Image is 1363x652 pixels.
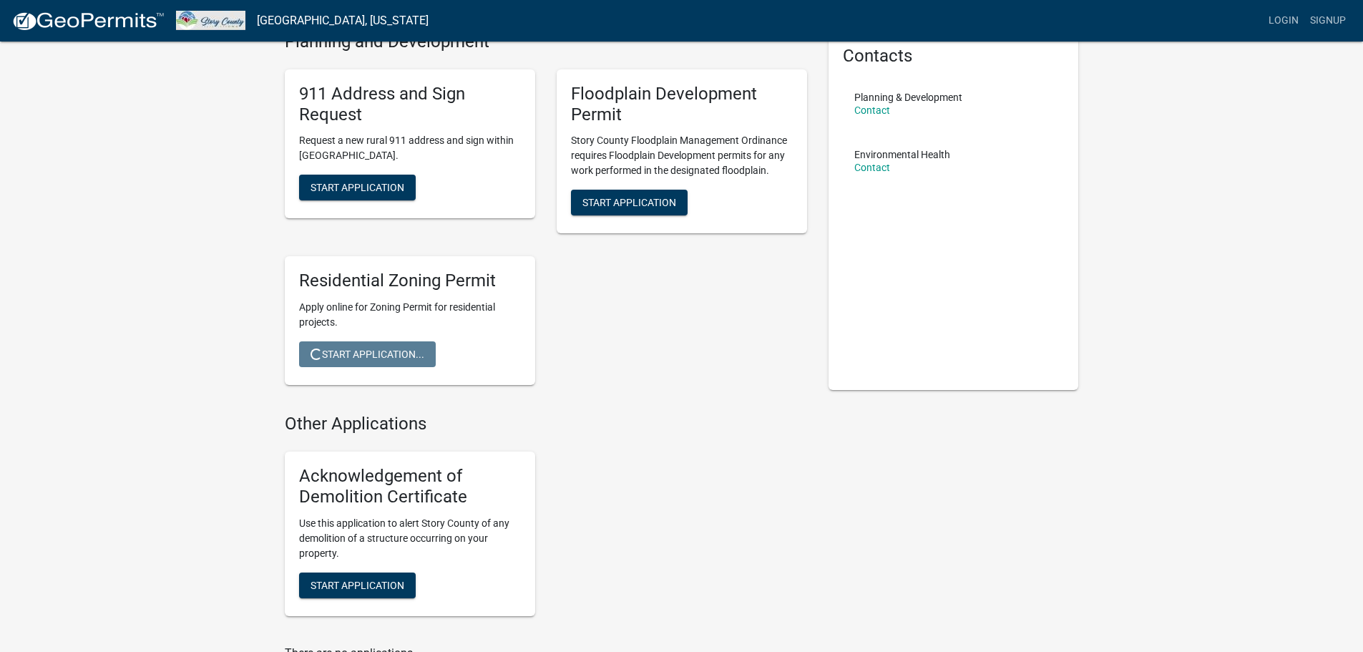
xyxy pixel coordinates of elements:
a: Contact [854,104,890,116]
a: Signup [1304,7,1352,34]
h5: Contacts [843,46,1065,67]
h4: Other Applications [285,414,807,434]
span: Start Application [311,182,404,193]
h5: 911 Address and Sign Request [299,84,521,125]
p: Use this application to alert Story County of any demolition of a structure occurring on your pro... [299,516,521,561]
h5: Residential Zoning Permit [299,271,521,291]
p: Environmental Health [854,150,950,160]
span: Start Application [582,197,676,208]
wm-workflow-list-section: Other Applications [285,414,807,627]
p: Request a new rural 911 address and sign within [GEOGRAPHIC_DATA]. [299,133,521,163]
button: Start Application [571,190,688,215]
span: Start Application [311,579,404,590]
button: Start Application [299,573,416,598]
img: Story County, Iowa [176,11,245,30]
a: [GEOGRAPHIC_DATA], [US_STATE] [257,9,429,33]
h5: Acknowledgement of Demolition Certificate [299,466,521,507]
a: Login [1263,7,1304,34]
p: Planning & Development [854,92,962,102]
button: Start Application... [299,341,436,367]
button: Start Application [299,175,416,200]
p: Apply online for Zoning Permit for residential projects. [299,300,521,330]
span: Start Application... [311,349,424,360]
h4: Planning and Development [285,31,807,52]
h5: Floodplain Development Permit [571,84,793,125]
p: Story County Floodplain Management Ordinance requires Floodplain Development permits for any work... [571,133,793,178]
a: Contact [854,162,890,173]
